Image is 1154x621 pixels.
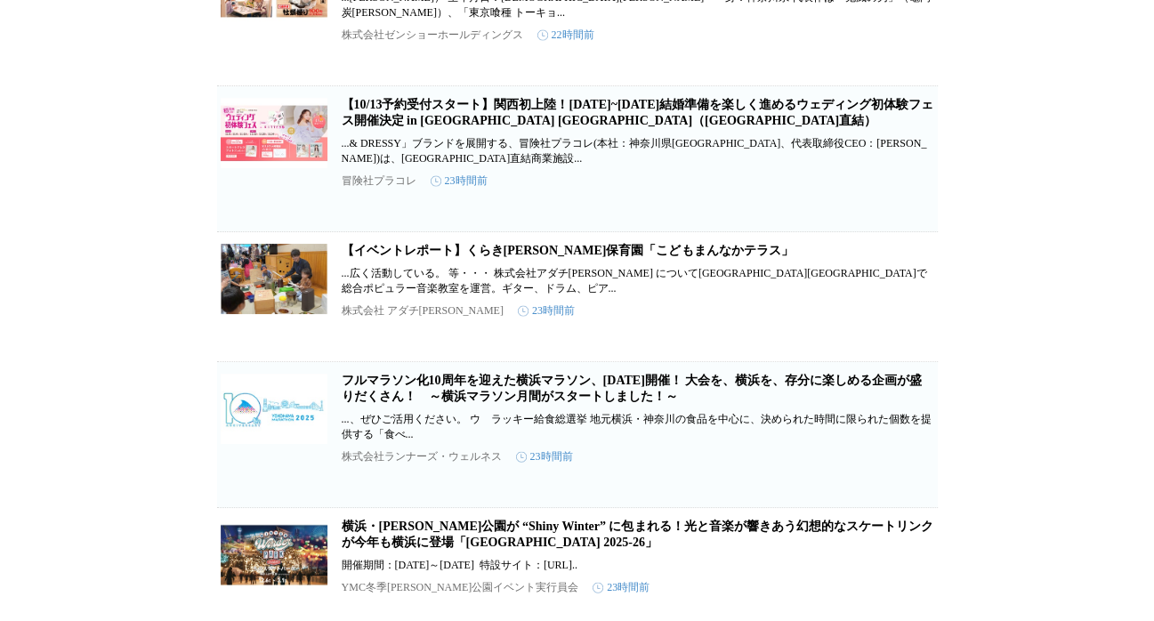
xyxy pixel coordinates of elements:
[342,412,934,442] p: ...、ぜひご活用ください。 ウ ラッキー給食総選挙 地元横浜・神奈川の食品を中心に、決められた時間に限られた個数を提供する「食べ...
[342,520,933,549] a: 横浜・[PERSON_NAME]公園が “Shiny Winter” に包まれる！光と音楽が響きあう幻想的なスケートリンクが今年も横浜に登場「[GEOGRAPHIC_DATA] 2025-26」
[342,266,934,296] p: ...広く活動している。 等・・・ 株式会社アダチ[PERSON_NAME] について[GEOGRAPHIC_DATA][GEOGRAPHIC_DATA]で総合ポピュラー音楽教室を運営。ギター、...
[342,303,504,319] p: 株式会社 アダチ[PERSON_NAME]
[431,173,488,189] time: 23時間前
[342,28,523,43] p: 株式会社ゼンショーホールディングス
[593,580,650,595] time: 23時間前
[221,519,327,590] img: 横浜・山下公園が “Shiny Winter” に包まれる！光と音楽が響きあう幻想的なスケートリンクが今年も横浜に登場「Winter Wonder Park Yokohama 2025-26」
[537,28,594,43] time: 22時間前
[342,374,923,403] a: フルマラソン化10周年を迎えた横浜マラソン、[DATE]開催！ 大会を、横浜を、存分に楽しめる企画が盛りだくさん！ ～横浜マラソン月間がスタートしました！～
[342,558,934,573] p: 開催期間：[DATE]～[DATE] 特設サイト：[URL]..
[342,449,502,464] p: 株式会社ランナーズ・ウェルネス
[342,136,934,166] p: ...& DRESSY」ブランドを展開する、冒険社プラコレ(本社：神奈川県[GEOGRAPHIC_DATA]、代表取締役CEO：[PERSON_NAME])は、[GEOGRAPHIC_DATA]...
[221,97,327,168] img: 【10/13予約受付スタート】関西初上陸！11/8(土)~11/10(月)結婚準備を楽しく進めるウェディング初体験フェス開催決定 in DRESSY ROOM OSAKA（大阪駅直結）
[342,98,934,127] a: 【10/13予約受付スタート】関西初上陸！[DATE]~[DATE]結婚準備を楽しく進めるウェディング初体験フェス開催決定 in [GEOGRAPHIC_DATA] [GEOGRAPHIC_DA...
[221,373,327,444] img: フルマラソン化10周年を迎えた横浜マラソン、10月26日（日）開催！ 大会を、横浜を、存分に楽しめる企画が盛りだくさん！ ～横浜マラソン月間がスタートしました！～
[221,243,327,314] img: 【イベントレポート】くらき永田保育園「こどもまんなかテラス」
[342,244,794,257] a: 【イベントレポート】くらき[PERSON_NAME]保育園「こどもまんなかテラス」
[516,449,573,464] time: 23時間前
[342,173,416,189] p: 冒険社プラコレ
[518,303,575,319] time: 23時間前
[342,580,579,595] p: YMC冬季[PERSON_NAME]公園イベント実行員会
